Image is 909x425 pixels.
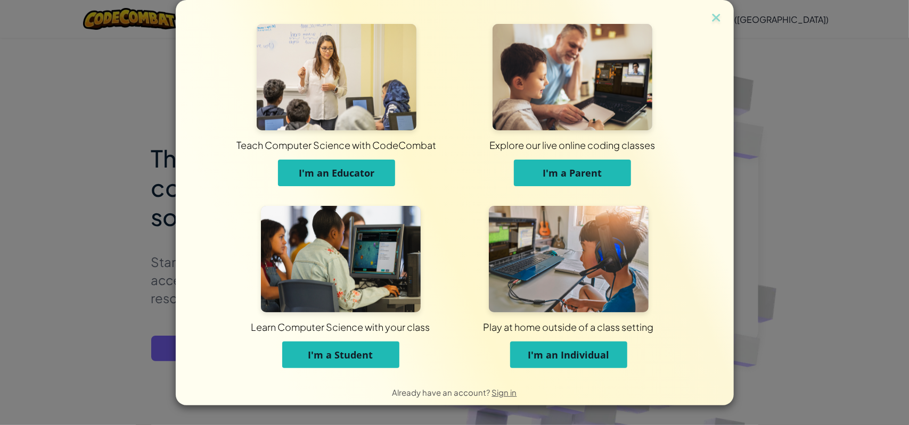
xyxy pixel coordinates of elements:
img: close icon [709,11,723,27]
div: Explore our live online coding classes [299,138,847,152]
img: For Parents [493,24,652,130]
span: I'm an Individual [528,348,609,361]
button: I'm an Educator [278,160,395,186]
span: Already have an account? [392,387,492,397]
button: I'm a Student [282,341,399,368]
button: I'm a Parent [514,160,631,186]
button: I'm an Individual [510,341,627,368]
a: Sign in [492,387,517,397]
img: For Individuals [489,206,649,312]
span: I'm an Educator [299,166,374,179]
span: I'm a Student [308,348,373,361]
div: Play at home outside of a class setting [307,320,831,334]
img: For Students [261,206,421,312]
span: I'm a Parent [543,166,602,179]
img: For Educators [257,24,416,130]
